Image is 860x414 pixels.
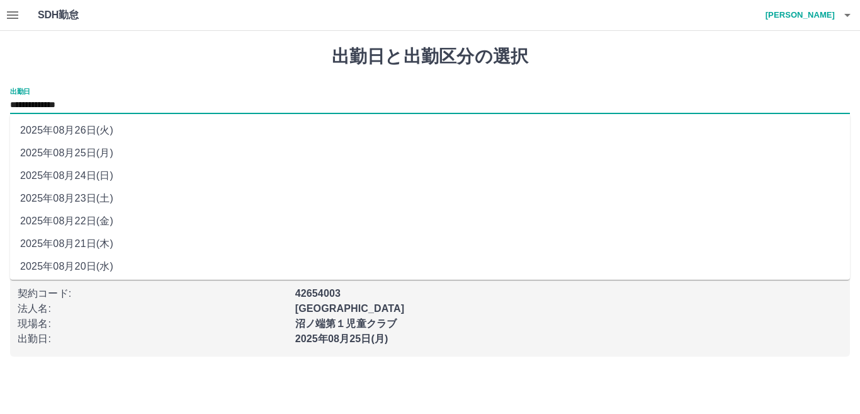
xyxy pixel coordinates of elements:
[10,210,850,233] li: 2025年08月22日(金)
[18,301,288,316] p: 法人名 :
[10,255,850,278] li: 2025年08月20日(水)
[295,288,341,299] b: 42654003
[295,318,397,329] b: 沼ノ端第１児童クラブ
[18,316,288,331] p: 現場名 :
[10,164,850,187] li: 2025年08月24日(日)
[10,233,850,255] li: 2025年08月21日(木)
[10,278,850,301] li: 2025年08月19日(火)
[18,331,288,347] p: 出勤日 :
[295,333,388,344] b: 2025年08月25日(月)
[10,86,30,96] label: 出勤日
[10,142,850,164] li: 2025年08月25日(月)
[10,119,850,142] li: 2025年08月26日(火)
[10,46,850,67] h1: 出勤日と出勤区分の選択
[18,286,288,301] p: 契約コード :
[295,303,405,314] b: [GEOGRAPHIC_DATA]
[10,187,850,210] li: 2025年08月23日(土)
